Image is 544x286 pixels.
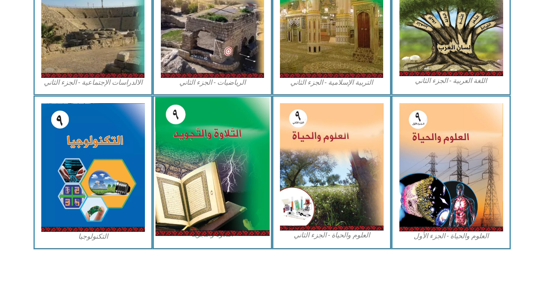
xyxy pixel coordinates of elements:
figcaption: العلوم والحياة - الجزء الثاني [280,231,384,240]
figcaption: التربية الإسلامية - الجزء الثاني [280,78,384,87]
figcaption: التكنولوجيا [41,232,145,241]
figcaption: العلوم والحياة - الجزء الأول [399,231,503,241]
figcaption: الالدراسات الإجتماعية - الجزء الثاني [41,78,145,87]
figcaption: اللغة العربية - الجزء الثاني [399,76,503,86]
figcaption: الرياضيات - الجزء الثاني [160,78,264,87]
